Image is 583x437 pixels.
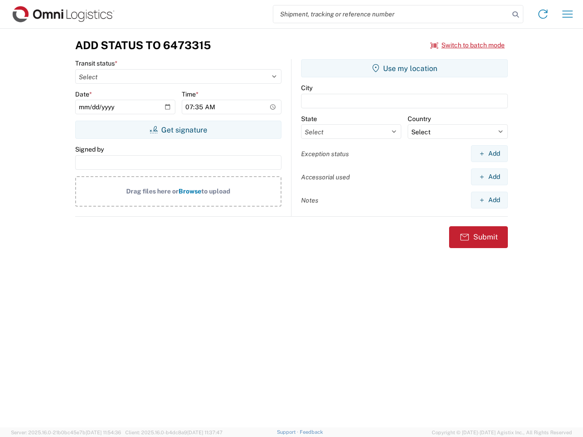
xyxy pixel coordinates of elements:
[449,226,508,248] button: Submit
[277,429,300,435] a: Support
[432,428,572,437] span: Copyright © [DATE]-[DATE] Agistix Inc., All Rights Reserved
[11,430,121,435] span: Server: 2025.16.0-21b0bc45e7b
[471,145,508,162] button: Add
[75,90,92,98] label: Date
[301,196,318,204] label: Notes
[75,39,211,52] h3: Add Status to 6473315
[201,188,230,195] span: to upload
[301,150,349,158] label: Exception status
[187,430,223,435] span: [DATE] 11:37:47
[300,429,323,435] a: Feedback
[301,173,350,181] label: Accessorial used
[182,90,199,98] label: Time
[301,84,312,92] label: City
[179,188,201,195] span: Browse
[86,430,121,435] span: [DATE] 11:54:36
[301,115,317,123] label: State
[75,59,118,67] label: Transit status
[126,188,179,195] span: Drag files here or
[430,38,505,53] button: Switch to batch mode
[75,145,104,153] label: Signed by
[471,168,508,185] button: Add
[471,192,508,208] button: Add
[75,121,281,139] button: Get signature
[125,430,223,435] span: Client: 2025.16.0-b4dc8a9
[301,59,508,77] button: Use my location
[408,115,431,123] label: Country
[273,5,509,23] input: Shipment, tracking or reference number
